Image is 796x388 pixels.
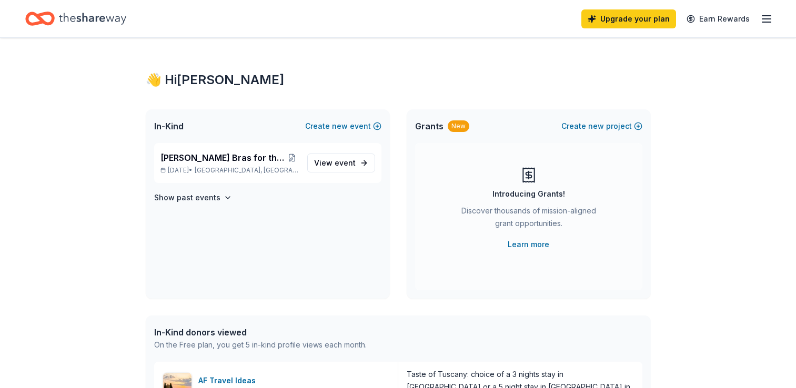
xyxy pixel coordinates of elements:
[581,9,676,28] a: Upgrade your plan
[154,326,367,339] div: In-Kind donors viewed
[561,120,642,132] button: Createnewproject
[588,120,604,132] span: new
[154,191,220,204] h4: Show past events
[154,191,232,204] button: Show past events
[492,188,565,200] div: Introducing Grants!
[154,120,184,132] span: In-Kind
[160,166,299,175] p: [DATE] •
[198,374,260,387] div: AF Travel Ideas
[25,6,126,31] a: Home
[195,166,298,175] span: [GEOGRAPHIC_DATA], [GEOGRAPHIC_DATA]
[160,151,286,164] span: [PERSON_NAME] Bras for the Cause Annual Event
[457,205,600,234] div: Discover thousands of mission-aligned grant opportunities.
[146,72,651,88] div: 👋 Hi [PERSON_NAME]
[307,154,375,172] a: View event
[508,238,549,251] a: Learn more
[332,120,348,132] span: new
[154,339,367,351] div: On the Free plan, you get 5 in-kind profile views each month.
[448,120,469,132] div: New
[314,157,356,169] span: View
[305,120,381,132] button: Createnewevent
[680,9,756,28] a: Earn Rewards
[335,158,356,167] span: event
[415,120,444,132] span: Grants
